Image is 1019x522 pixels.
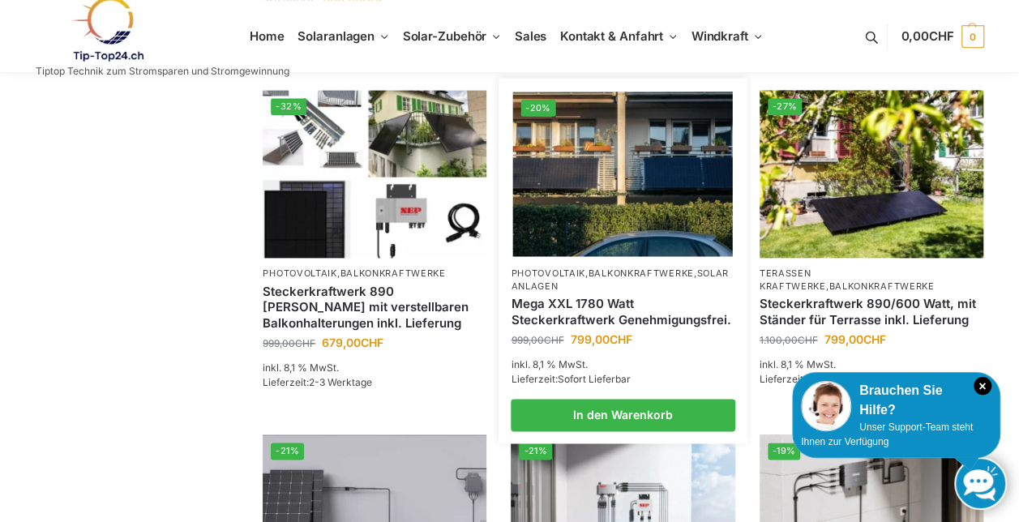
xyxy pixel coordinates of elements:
a: Balkonkraftwerke [828,280,934,292]
span: Windkraft [691,28,748,44]
img: 2 Balkonkraftwerke [513,92,733,256]
img: Customer service [801,381,851,431]
a: 0,00CHF 0 [901,12,983,61]
bdi: 999,00 [263,337,315,349]
span: CHF [863,332,886,346]
bdi: 1.100,00 [760,334,818,346]
p: , [263,267,486,280]
p: , , [511,267,734,293]
span: 2-3 Werktage [309,376,372,388]
a: -20%2 Balkonkraftwerke [513,92,733,256]
img: Steckerkraftwerk 890/600 Watt, mit Ständer für Terrasse inkl. Lieferung [760,90,983,258]
p: , [760,267,983,293]
a: Solaranlagen [511,267,729,291]
div: Brauchen Sie Hilfe? [801,381,991,420]
i: Schließen [974,377,991,395]
span: Lieferzeit: [760,373,879,385]
a: Photovoltaik [511,267,584,279]
p: inkl. 8,1 % MwSt. [511,357,734,372]
a: Terassen Kraftwerke [760,267,826,291]
a: In den Warenkorb legen: „Mega XXL 1780 Watt Steckerkraftwerk Genehmigungsfrei.“ [511,399,734,431]
a: Mega XXL 1780 Watt Steckerkraftwerk Genehmigungsfrei. [511,296,734,327]
img: 860 Watt Komplett mit Balkonhalterung [263,90,486,258]
bdi: 799,00 [570,332,632,346]
bdi: 999,00 [511,334,563,346]
span: Sofort Lieferbar [557,373,630,385]
span: Lieferzeit: [263,376,372,388]
span: 0 [961,25,984,48]
span: Kontakt & Anfahrt [560,28,663,44]
a: -32%860 Watt Komplett mit Balkonhalterung [263,90,486,258]
bdi: 679,00 [322,336,383,349]
span: Sales [515,28,547,44]
span: Sofort Lieferbar [806,373,879,385]
span: CHF [609,332,632,346]
span: Unser Support-Team steht Ihnen zur Verfügung [801,421,973,447]
a: -27%Steckerkraftwerk 890/600 Watt, mit Ständer für Terrasse inkl. Lieferung [760,90,983,258]
p: inkl. 8,1 % MwSt. [760,357,983,372]
span: CHF [295,337,315,349]
span: Solaranlagen [298,28,375,44]
p: Tiptop Technik zum Stromsparen und Stromgewinnung [36,66,289,76]
a: Steckerkraftwerk 890 Watt mit verstellbaren Balkonhalterungen inkl. Lieferung [263,284,486,332]
span: CHF [361,336,383,349]
span: CHF [543,334,563,346]
a: Balkonkraftwerke [589,267,694,279]
bdi: 799,00 [824,332,886,346]
span: Lieferzeit: [511,373,630,385]
a: Balkonkraftwerke [340,267,445,279]
span: CHF [929,28,954,44]
span: CHF [798,334,818,346]
a: Steckerkraftwerk 890/600 Watt, mit Ständer für Terrasse inkl. Lieferung [760,296,983,327]
a: Photovoltaik [263,267,336,279]
span: 0,00 [901,28,953,44]
p: inkl. 8,1 % MwSt. [263,361,486,375]
span: Solar-Zubehör [403,28,487,44]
